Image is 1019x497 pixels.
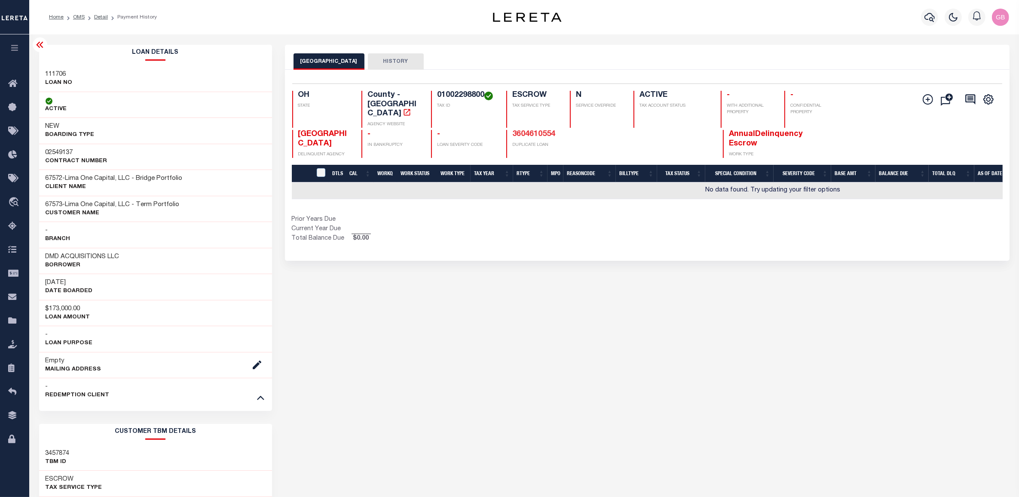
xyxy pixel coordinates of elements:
[46,391,110,400] p: REDEMPTION CLIENT
[46,122,95,131] h3: NEW
[46,105,67,114] p: ACTIVE
[292,215,352,225] td: Prior Years Due
[294,53,364,70] button: [GEOGRAPHIC_DATA]
[727,103,774,116] p: WITH ADDITIONAL PROPERTY
[576,91,623,100] h4: N
[576,103,623,109] p: SERVICE OVERRIDE
[346,165,374,182] th: CAL: activate to sort column ascending
[774,165,831,182] th: Severity Code: activate to sort column ascending
[367,142,421,148] p: IN BANKRUPTCY
[46,157,107,166] p: Contract Number
[437,130,440,138] span: -
[46,357,101,365] h3: Empty
[397,165,437,182] th: Work Status
[512,142,625,148] p: DUPLICATE LOAN
[46,449,70,458] h3: 3457874
[46,131,95,139] p: BOARDING TYPE
[705,165,774,182] th: Special Condition: activate to sort column ascending
[46,175,63,182] span: 67572
[8,197,22,208] i: travel_explore
[73,15,85,20] a: OMS
[640,91,710,100] h4: ACTIVE
[46,365,101,374] p: Mailing Address
[929,165,974,182] th: Total DLQ: activate to sort column ascending
[298,103,352,109] p: STATE
[108,13,157,21] li: Payment History
[46,305,90,313] h3: $173,000.00
[727,91,730,99] span: -
[292,165,312,182] th: &nbsp;&nbsp;&nbsp;&nbsp;&nbsp;&nbsp;&nbsp;&nbsp;&nbsp;&nbsp;
[513,165,548,182] th: RType: activate to sort column ascending
[46,201,180,209] h3: -
[790,91,793,99] span: -
[46,339,93,348] p: LOAN PURPOSE
[875,165,929,182] th: Balance Due: activate to sort column ascending
[512,91,560,100] h4: ESCROW
[46,484,102,492] p: Tax Service Type
[94,15,108,20] a: Detail
[46,235,70,244] p: Branch
[46,226,70,235] h3: -
[46,330,93,339] h3: -
[367,91,421,119] h4: County - [GEOGRAPHIC_DATA]
[292,234,352,244] td: Total Balance Due
[311,165,329,182] th: &nbsp;
[39,45,272,61] h2: Loan Details
[46,148,107,157] h3: 02549137
[46,278,93,287] h3: [DATE]
[831,165,875,182] th: Base Amt: activate to sort column ascending
[512,130,555,138] a: 3604610554
[992,9,1009,26] img: svg+xml;base64,PHN2ZyB4bWxucz0iaHR0cDovL3d3dy53My5vcmcvMjAwMC9zdmciIHBvaW50ZXItZXZlbnRzPSJub25lIi...
[374,165,397,182] th: WorkQ
[46,383,110,391] h3: -
[46,209,180,218] p: CUSTOMER Name
[729,130,803,148] span: AnnualDelinquency Escrow
[367,121,421,128] p: AGENCY WEBSITE
[46,287,93,296] p: DATE BOARDED
[298,91,352,100] h4: OH
[46,261,119,270] p: Borrower
[39,424,272,440] h2: CUSTOMER TBM DETAILS
[46,70,73,79] h3: 111706
[368,53,424,70] button: HISTORY
[329,165,346,182] th: DTLS
[46,79,73,87] p: LOAN NO
[437,142,496,148] p: LOAN SEVERITY CODE
[471,165,513,182] th: Tax Year: activate to sort column ascending
[512,103,560,109] p: TAX SERVICE TYPE
[65,175,183,182] span: Lima One Capital, LLC - Bridge Portfolio
[493,12,562,22] img: logo-dark.svg
[616,165,657,182] th: BillType: activate to sort column ascending
[46,201,63,208] span: 67573
[65,201,180,208] span: Lima One Capital, LLC - Term Portfolio
[437,165,471,182] th: Work Type
[657,165,705,182] th: Tax Status: activate to sort column ascending
[563,165,616,182] th: ReasonCode: activate to sort column ascending
[640,103,710,109] p: TAX ACCOUNT STATUS
[790,103,844,116] p: CONFIDENTIAL PROPERTY
[352,234,371,244] span: $0.00
[292,225,352,234] td: Current Year Due
[49,15,64,20] a: Home
[46,174,183,183] h3: -
[298,130,347,148] span: [GEOGRAPHIC_DATA]
[298,151,352,158] p: DELINQUENT AGENCY
[46,475,102,484] h3: ESCROW
[46,253,119,261] h3: DMD ACQUISITIONS LLC
[46,458,70,466] p: TBM ID
[367,130,370,138] span: -
[548,165,563,182] th: MPO
[437,91,496,100] h4: 01002298800
[46,313,90,322] p: LOAN AMOUNT
[46,183,183,191] p: CLIENT Name
[437,103,496,109] p: TAX ID
[729,151,782,158] p: WORK TYPE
